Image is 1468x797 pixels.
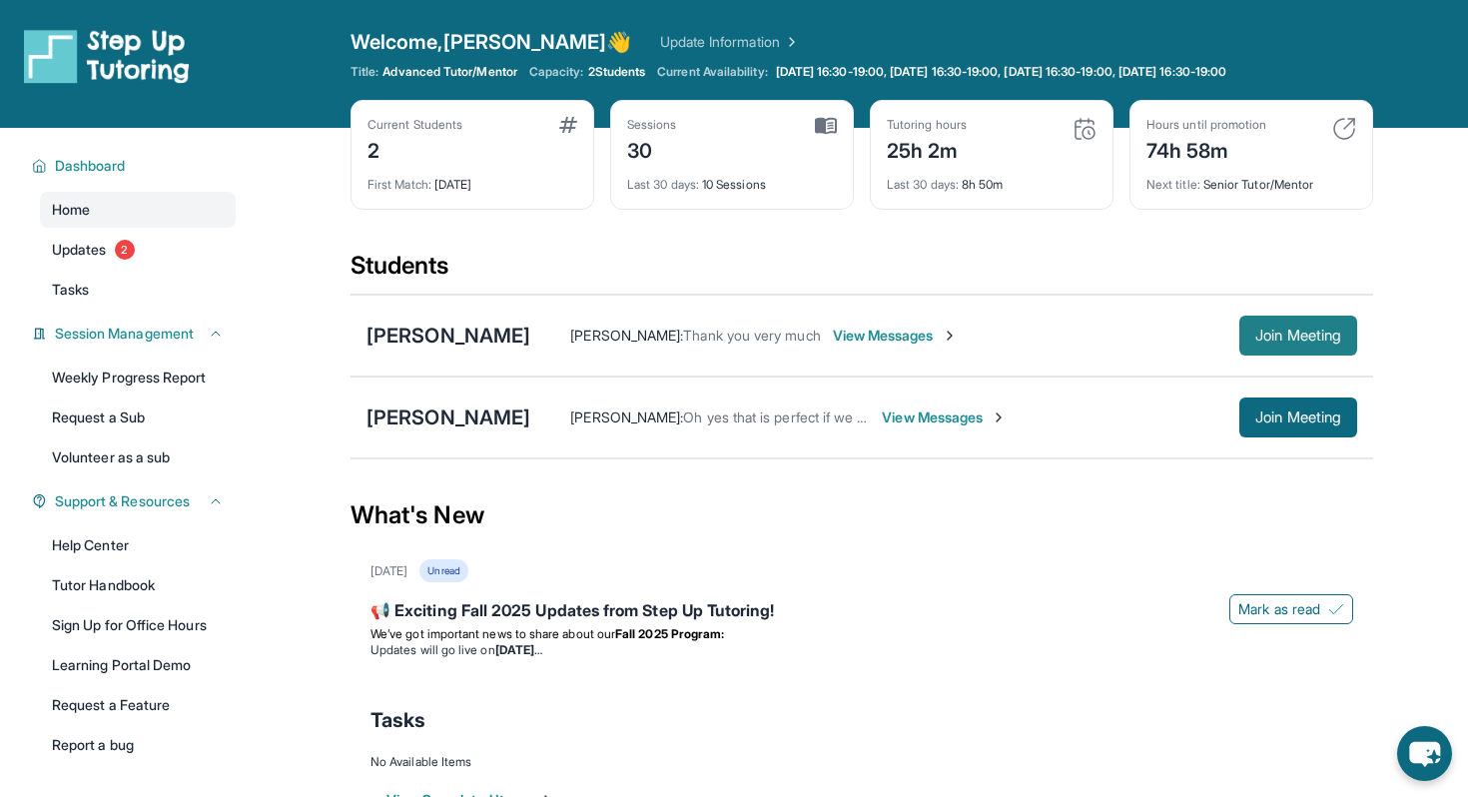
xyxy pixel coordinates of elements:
[40,272,236,308] a: Tasks
[1397,726,1452,781] button: chat-button
[776,64,1226,80] span: [DATE] 16:30-19:00, [DATE] 16:30-19:00, [DATE] 16:30-19:00, [DATE] 16:30-19:00
[24,28,190,84] img: logo
[815,117,837,135] img: card
[570,408,683,425] span: [PERSON_NAME] :
[882,407,1007,427] span: View Messages
[52,280,89,300] span: Tasks
[588,64,646,80] span: 2 Students
[529,64,584,80] span: Capacity:
[627,177,699,192] span: Last 30 days :
[40,399,236,435] a: Request a Sub
[115,240,135,260] span: 2
[683,408,1047,425] span: Oh yes that is perfect if we can do 7-8 [DATE] and [DATE]
[627,133,677,165] div: 30
[52,240,107,260] span: Updates
[657,64,767,80] span: Current Availability:
[370,563,407,579] div: [DATE]
[351,250,1373,294] div: Students
[887,117,967,133] div: Tutoring hours
[887,133,967,165] div: 25h 2m
[367,177,431,192] span: First Match :
[1255,411,1341,423] span: Join Meeting
[55,156,126,176] span: Dashboard
[1239,316,1357,356] button: Join Meeting
[370,626,615,641] span: We’ve got important news to share about our
[660,32,800,52] a: Update Information
[1238,599,1320,619] span: Mark as read
[887,177,959,192] span: Last 30 days :
[367,165,577,193] div: [DATE]
[47,324,224,344] button: Session Management
[570,327,683,344] span: [PERSON_NAME] :
[47,156,224,176] button: Dashboard
[1239,398,1357,437] button: Join Meeting
[887,165,1097,193] div: 8h 50m
[780,32,800,52] img: Chevron Right
[52,200,90,220] span: Home
[351,64,378,80] span: Title:
[55,324,194,344] span: Session Management
[495,642,542,657] strong: [DATE]
[615,626,724,641] strong: Fall 2025 Program:
[40,232,236,268] a: Updates2
[382,64,516,80] span: Advanced Tutor/Mentor
[370,642,1353,658] li: Updates will go live on
[40,687,236,723] a: Request a Feature
[367,403,530,431] div: [PERSON_NAME]
[1255,330,1341,342] span: Join Meeting
[559,117,577,133] img: card
[40,527,236,563] a: Help Center
[370,754,1353,770] div: No Available Items
[40,439,236,475] a: Volunteer as a sub
[367,117,462,133] div: Current Students
[40,607,236,643] a: Sign Up for Office Hours
[1229,594,1353,624] button: Mark as read
[1328,601,1344,617] img: Mark as read
[991,409,1007,425] img: Chevron-Right
[419,559,467,582] div: Unread
[772,64,1230,80] a: [DATE] 16:30-19:00, [DATE] 16:30-19:00, [DATE] 16:30-19:00, [DATE] 16:30-19:00
[367,133,462,165] div: 2
[351,28,632,56] span: Welcome, [PERSON_NAME] 👋
[40,192,236,228] a: Home
[627,117,677,133] div: Sessions
[40,647,236,683] a: Learning Portal Demo
[370,706,425,734] span: Tasks
[47,491,224,511] button: Support & Resources
[40,727,236,763] a: Report a bug
[1146,133,1266,165] div: 74h 58m
[55,491,190,511] span: Support & Resources
[942,328,958,344] img: Chevron-Right
[1146,177,1200,192] span: Next title :
[40,360,236,396] a: Weekly Progress Report
[367,322,530,350] div: [PERSON_NAME]
[833,326,958,346] span: View Messages
[370,598,1353,626] div: 📢 Exciting Fall 2025 Updates from Step Up Tutoring!
[627,165,837,193] div: 10 Sessions
[1146,117,1266,133] div: Hours until promotion
[351,471,1373,559] div: What's New
[1332,117,1356,141] img: card
[1146,165,1356,193] div: Senior Tutor/Mentor
[1073,117,1097,141] img: card
[683,327,820,344] span: Thank you very much
[40,567,236,603] a: Tutor Handbook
